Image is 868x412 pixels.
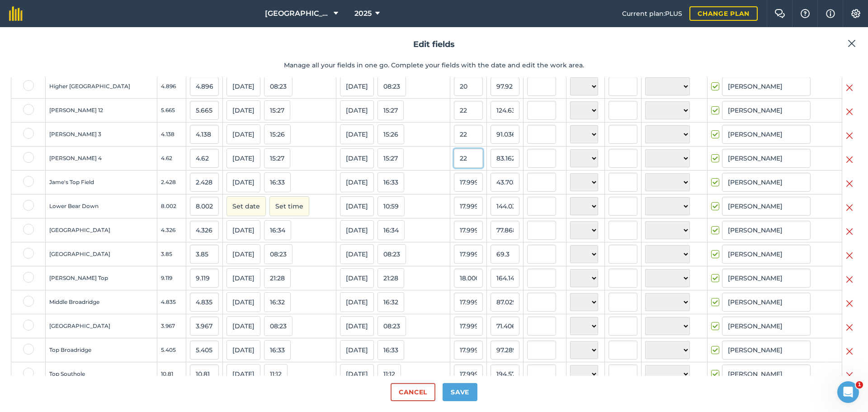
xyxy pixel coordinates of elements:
[226,292,260,312] button: [DATE]
[391,383,435,401] button: Cancel
[157,147,186,170] td: 4.62
[377,364,401,384] button: 11:12
[443,383,477,401] button: Save
[377,292,404,312] button: 16:32
[340,196,374,216] button: [DATE]
[377,340,404,360] button: 16:33
[377,100,404,120] button: 15:27
[157,75,186,99] td: 4.896
[846,178,853,189] img: svg+xml;base64,PHN2ZyB4bWxucz0iaHR0cDovL3d3dy53My5vcmcvMjAwMC9zdmciIHdpZHRoPSIyMiIgaGVpZ2h0PSIzMC...
[157,194,186,218] td: 8.002
[846,322,853,333] img: svg+xml;base64,PHN2ZyB4bWxucz0iaHR0cDovL3d3dy53My5vcmcvMjAwMC9zdmciIHdpZHRoPSIyMiIgaGVpZ2h0PSIzMC...
[264,268,291,288] button: 21:28
[226,244,260,264] button: [DATE]
[9,6,23,21] img: fieldmargin Logo
[846,250,853,261] img: svg+xml;base64,PHN2ZyB4bWxucz0iaHR0cDovL3d3dy53My5vcmcvMjAwMC9zdmciIHdpZHRoPSIyMiIgaGVpZ2h0PSIzMC...
[46,75,157,99] td: Higher [GEOGRAPHIC_DATA]
[340,340,374,360] button: [DATE]
[377,220,405,240] button: 16:34
[264,148,290,168] button: 15:27
[46,338,157,362] td: Top Broadridge
[826,8,835,19] img: svg+xml;base64,PHN2ZyB4bWxucz0iaHR0cDovL3d3dy53My5vcmcvMjAwMC9zdmciIHdpZHRoPSIxNyIgaGVpZ2h0PSIxNy...
[837,381,859,403] iframe: Intercom live chat
[340,100,374,120] button: [DATE]
[377,172,404,192] button: 16:33
[226,340,260,360] button: [DATE]
[340,124,374,144] button: [DATE]
[157,314,186,338] td: 3.967
[846,202,853,213] img: svg+xml;base64,PHN2ZyB4bWxucz0iaHR0cDovL3d3dy53My5vcmcvMjAwMC9zdmciIHdpZHRoPSIyMiIgaGVpZ2h0PSIzMC...
[340,148,374,168] button: [DATE]
[11,60,857,70] p: Manage all your fields in one go. Complete your fields with the date and edit the work area.
[340,244,374,264] button: [DATE]
[226,172,260,192] button: [DATE]
[377,196,405,216] button: 10:59
[846,154,853,165] img: svg+xml;base64,PHN2ZyB4bWxucz0iaHR0cDovL3d3dy53My5vcmcvMjAwMC9zdmciIHdpZHRoPSIyMiIgaGVpZ2h0PSIzMC...
[340,172,374,192] button: [DATE]
[774,9,785,18] img: Two speech bubbles overlapping with the left bubble in the forefront
[269,196,309,216] button: Set time
[689,6,758,21] a: Change plan
[846,82,853,93] img: svg+xml;base64,PHN2ZyB4bWxucz0iaHR0cDovL3d3dy53My5vcmcvMjAwMC9zdmciIHdpZHRoPSIyMiIgaGVpZ2h0PSIzMC...
[226,196,266,216] button: Set date
[264,316,292,336] button: 08:23
[46,170,157,194] td: Jame's Top Field
[11,38,857,51] h2: Edit fields
[157,218,186,242] td: 4.326
[377,148,404,168] button: 15:27
[622,9,682,19] span: Current plan : PLUS
[377,268,404,288] button: 21:28
[226,316,260,336] button: [DATE]
[340,76,374,96] button: [DATE]
[265,8,330,19] span: [GEOGRAPHIC_DATA]
[157,266,186,290] td: 9.119
[848,38,856,49] img: svg+xml;base64,PHN2ZyB4bWxucz0iaHR0cDovL3d3dy53My5vcmcvMjAwMC9zdmciIHdpZHRoPSIyMiIgaGVpZ2h0PSIzMC...
[157,362,186,386] td: 10.81
[846,298,853,309] img: svg+xml;base64,PHN2ZyB4bWxucz0iaHR0cDovL3d3dy53My5vcmcvMjAwMC9zdmciIHdpZHRoPSIyMiIgaGVpZ2h0PSIzMC...
[226,100,260,120] button: [DATE]
[264,244,292,264] button: 08:23
[377,316,406,336] button: 08:23
[46,194,157,218] td: Lower Bear Down
[340,364,374,384] button: [DATE]
[46,362,157,386] td: Top Southole
[377,244,406,264] button: 08:23
[157,123,186,147] td: 4.138
[226,364,260,384] button: [DATE]
[46,266,157,290] td: [PERSON_NAME] Top
[377,124,404,144] button: 15:26
[46,218,157,242] td: [GEOGRAPHIC_DATA]
[226,76,260,96] button: [DATE]
[226,220,260,240] button: [DATE]
[46,147,157,170] td: [PERSON_NAME] 4
[264,292,291,312] button: 16:32
[846,370,853,381] img: svg+xml;base64,PHN2ZyB4bWxucz0iaHR0cDovL3d3dy53My5vcmcvMjAwMC9zdmciIHdpZHRoPSIyMiIgaGVpZ2h0PSIzMC...
[800,9,811,18] img: A question mark icon
[846,106,853,117] img: svg+xml;base64,PHN2ZyB4bWxucz0iaHR0cDovL3d3dy53My5vcmcvMjAwMC9zdmciIHdpZHRoPSIyMiIgaGVpZ2h0PSIzMC...
[226,148,260,168] button: [DATE]
[157,338,186,362] td: 5.405
[157,99,186,123] td: 5.665
[856,381,863,388] span: 1
[157,242,186,266] td: 3.85
[340,268,374,288] button: [DATE]
[846,346,853,357] img: svg+xml;base64,PHN2ZyB4bWxucz0iaHR0cDovL3d3dy53My5vcmcvMjAwMC9zdmciIHdpZHRoPSIyMiIgaGVpZ2h0PSIzMC...
[264,172,291,192] button: 16:33
[340,220,374,240] button: [DATE]
[46,314,157,338] td: [GEOGRAPHIC_DATA]
[340,292,374,312] button: [DATE]
[264,364,288,384] button: 11:12
[264,220,291,240] button: 16:34
[226,268,260,288] button: [DATE]
[850,9,861,18] img: A cog icon
[46,290,157,314] td: Middle Broadridge
[157,290,186,314] td: 4.835
[46,123,157,147] td: [PERSON_NAME] 3
[846,226,853,237] img: svg+xml;base64,PHN2ZyB4bWxucz0iaHR0cDovL3d3dy53My5vcmcvMjAwMC9zdmciIHdpZHRoPSIyMiIgaGVpZ2h0PSIzMC...
[264,76,292,96] button: 08:23
[264,100,290,120] button: 15:27
[377,76,406,96] button: 08:23
[846,130,853,141] img: svg+xml;base64,PHN2ZyB4bWxucz0iaHR0cDovL3d3dy53My5vcmcvMjAwMC9zdmciIHdpZHRoPSIyMiIgaGVpZ2h0PSIzMC...
[226,124,260,144] button: [DATE]
[264,340,291,360] button: 16:33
